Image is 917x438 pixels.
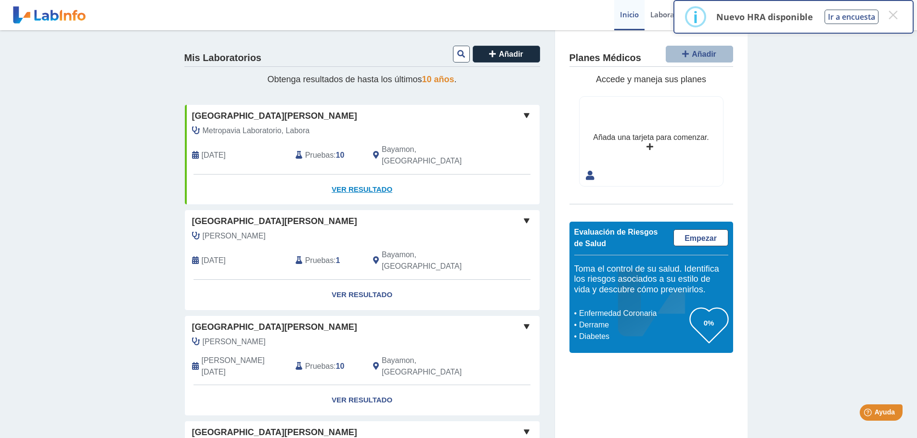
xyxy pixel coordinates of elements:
p: Nuevo HRA disponible [716,11,813,23]
span: Evaluación de Riesgos de Salud [574,228,658,248]
span: Bayamon, PR [382,355,488,378]
span: [GEOGRAPHIC_DATA][PERSON_NAME] [192,215,357,228]
span: Metropavia Laboratorio, Labora [203,125,310,137]
button: Close this dialog [884,6,902,24]
div: Añada una tarjeta para comenzar. [593,132,709,143]
span: 2025-01-25 [202,355,288,378]
span: [GEOGRAPHIC_DATA][PERSON_NAME] [192,110,357,123]
span: Pruebas [305,150,334,161]
button: Ir a encuesta [825,10,878,24]
h5: Toma el control de su salud. Identifica los riesgos asociados a su estilo de vida y descubre cómo... [574,264,728,295]
span: [GEOGRAPHIC_DATA][PERSON_NAME] [192,321,357,334]
a: Ver Resultado [185,280,540,310]
div: : [288,144,366,167]
div: : [288,355,366,378]
span: Accede y maneja sus planes [596,75,706,84]
b: 1 [336,256,340,264]
h4: Mis Laboratorios [184,52,261,64]
li: Enfermedad Coronaria [577,308,690,319]
h4: Planes Médicos [569,52,641,64]
span: 2025-07-12 [202,255,226,266]
span: Otero Franqui, Elisa [203,230,266,242]
span: 10 años [422,75,454,84]
span: 2025-09-06 [202,150,226,161]
li: Derrame [577,319,690,331]
span: Pruebas [305,361,334,372]
b: 10 [336,362,345,370]
span: Jaca Montijo, Ignacio [203,336,266,348]
b: 10 [336,151,345,159]
span: Bayamon, PR [382,144,488,167]
button: Añadir [666,46,733,63]
span: Obtenga resultados de hasta los últimos . [267,75,456,84]
iframe: Help widget launcher [831,400,906,427]
span: Añadir [499,50,523,58]
span: Pruebas [305,255,334,266]
span: Bayamon, PR [382,249,488,272]
span: Añadir [692,50,716,58]
a: Ver Resultado [185,385,540,415]
span: Empezar [685,234,717,242]
div: : [288,249,366,272]
h3: 0% [690,317,728,329]
li: Diabetes [577,331,690,342]
button: Añadir [473,46,540,63]
div: i [693,8,698,25]
a: Ver Resultado [185,175,540,205]
a: Empezar [673,229,728,246]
